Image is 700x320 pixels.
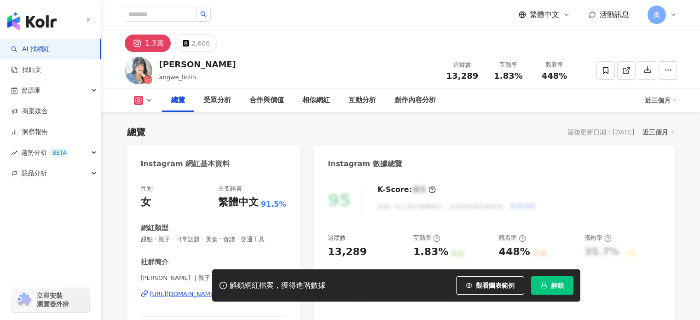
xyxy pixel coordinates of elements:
div: 觀看率 [499,234,526,242]
span: 1.83% [494,71,522,81]
span: 競品分析 [21,163,47,184]
div: 主要語言 [218,185,242,193]
div: BETA [49,148,70,157]
span: 91.5% [261,199,287,209]
div: 追蹤數 [328,234,346,242]
img: chrome extension [15,292,33,307]
div: 受眾分析 [203,95,231,106]
div: 近三個月 [645,93,677,108]
span: 資源庫 [21,80,40,101]
button: 1.3萬 [125,35,171,52]
div: 網紅類型 [141,223,168,233]
span: 奧 [654,10,660,20]
div: Instagram 數據總覽 [328,159,402,169]
span: 解鎖 [551,282,564,289]
div: 最後更新日期：[DATE] [567,128,634,136]
div: K-Score : [377,185,436,195]
div: 相似網紅 [302,95,330,106]
div: 合作與價值 [249,95,284,106]
span: rise [11,150,17,156]
span: 13,289 [446,71,478,81]
span: angwe_linlin [159,74,197,81]
a: chrome extension立即安裝 瀏覽器外掛 [12,287,89,312]
span: 觀看圖表範例 [476,282,515,289]
div: 互動率 [491,60,526,70]
div: 總覽 [127,126,145,139]
div: 互動率 [413,234,440,242]
button: 2,606 [175,35,217,52]
div: 448% [499,245,530,259]
div: 1.83% [413,245,448,259]
div: 繁體中文 [218,195,259,209]
div: 解鎖網紅檔案，獲得進階數據 [230,281,325,291]
div: 漲粉率 [584,234,612,242]
span: search [200,11,207,17]
div: 1.3萬 [145,37,164,50]
div: 2,606 [191,37,210,50]
span: 立即安裝 瀏覽器外掛 [37,291,69,308]
div: 觀看率 [537,60,572,70]
div: 女 [141,195,151,209]
span: 繁體中文 [530,10,559,20]
a: 洞察報告 [11,128,48,137]
a: 商案媒合 [11,107,48,116]
img: logo [7,12,57,30]
img: KOL Avatar [125,57,152,84]
span: 448% [542,71,567,81]
button: 觀看圖表範例 [456,276,524,295]
div: Instagram 網紅基本資料 [141,159,230,169]
a: searchAI 找網紅 [11,45,50,54]
div: 追蹤數 [445,60,480,70]
span: 甜點 · 親子 · 日常話題 · 美食 · 食譜 · 交通工具 [141,235,287,244]
div: 互動分析 [348,95,376,106]
div: 總覽 [171,95,185,106]
span: 活動訊息 [600,10,629,19]
div: [PERSON_NAME] [159,58,236,70]
div: 社群簡介 [141,257,168,267]
button: 解鎖 [531,276,573,295]
div: 性別 [141,185,153,193]
div: 13,289 [328,245,367,259]
span: 趨勢分析 [21,142,70,163]
a: 找貼文 [11,65,41,75]
div: 近三個月 [642,126,675,138]
span: lock [541,282,547,289]
div: 創作內容分析 [394,95,436,106]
